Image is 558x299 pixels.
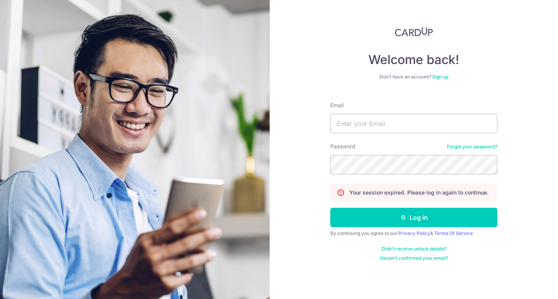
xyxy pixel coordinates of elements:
[330,230,497,236] div: By continuing you agree to our &
[398,230,430,236] a: Privacy Policy
[382,246,446,252] a: Didn't receive unlock details?
[330,52,497,68] h4: Welcome back!
[395,27,433,37] img: CardUp Logo
[434,230,473,236] a: Terms Of Service
[330,101,344,109] label: Email
[330,114,497,133] input: Enter your Email
[432,74,448,80] a: Sign up
[349,189,488,196] p: Your session expired. Please log in again to continue.
[447,144,497,150] a: Forgot your password?
[380,255,448,261] a: Haven't confirmed your email?
[330,74,497,80] div: Don’t have an account?
[330,143,355,150] label: Password
[330,208,497,227] button: Log in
